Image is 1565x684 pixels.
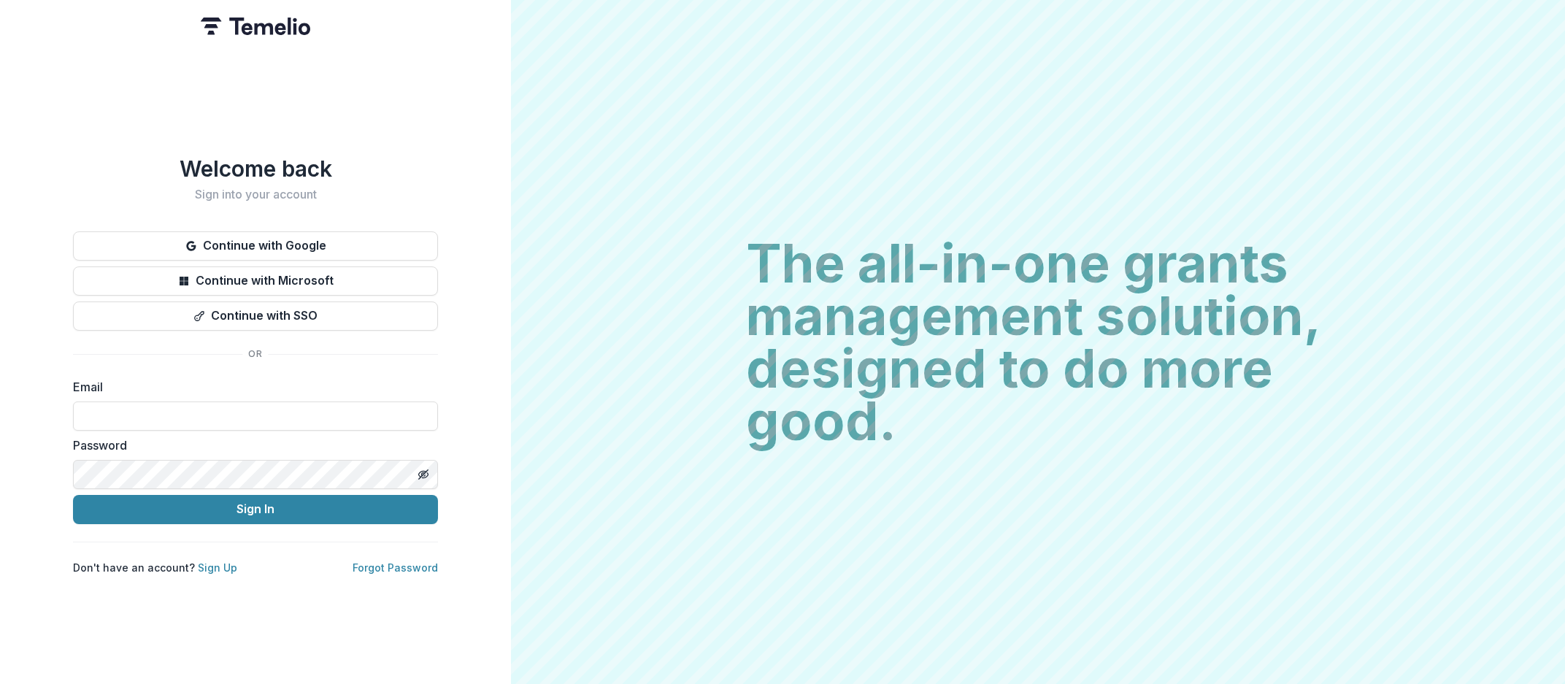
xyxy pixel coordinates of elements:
h1: Welcome back [73,155,438,182]
label: Email [73,378,429,396]
img: Temelio [201,18,310,35]
button: Sign In [73,495,438,524]
button: Continue with Google [73,231,438,261]
button: Continue with SSO [73,301,438,331]
h2: Sign into your account [73,188,438,201]
button: Continue with Microsoft [73,266,438,296]
button: Toggle password visibility [412,463,435,486]
a: Forgot Password [353,561,438,574]
label: Password [73,437,429,454]
p: Don't have an account? [73,560,237,575]
a: Sign Up [198,561,237,574]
